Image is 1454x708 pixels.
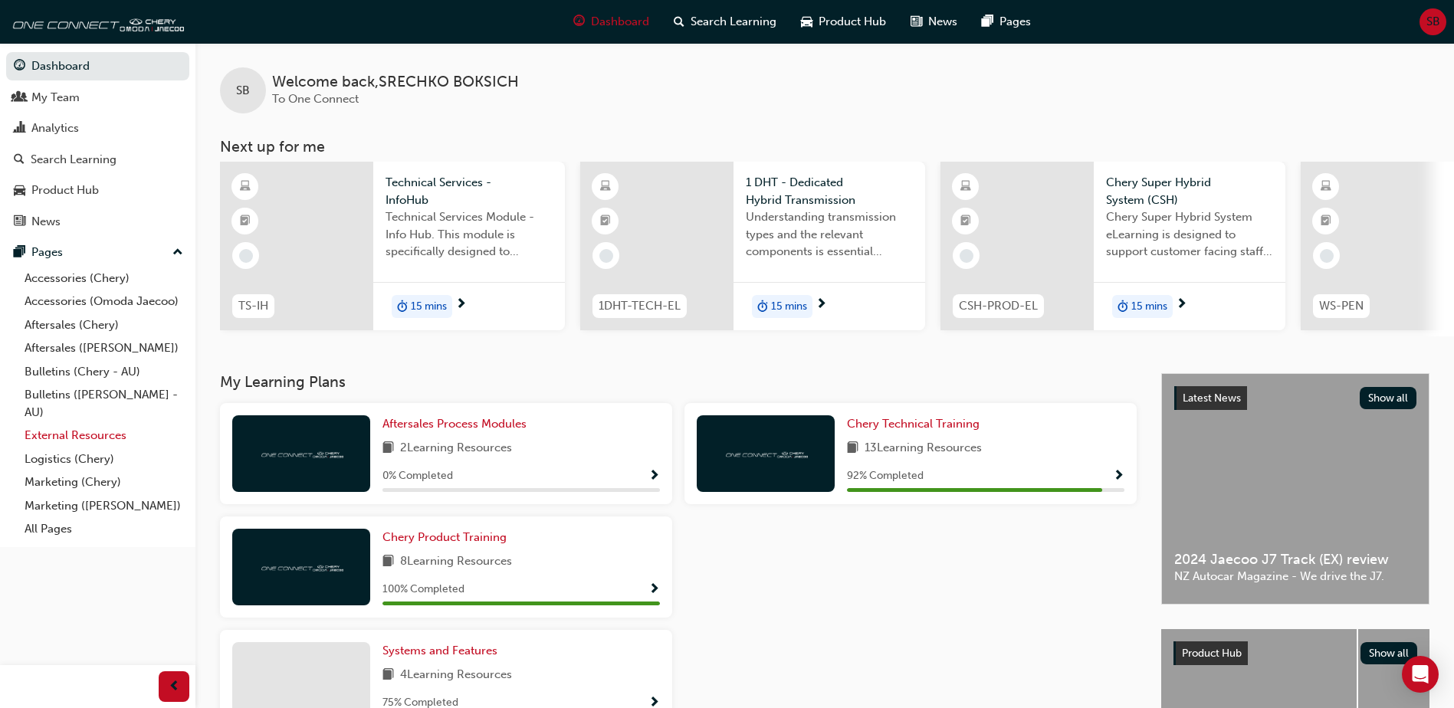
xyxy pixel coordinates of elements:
[847,467,924,485] span: 92 % Completed
[1174,568,1416,585] span: NZ Autocar Magazine - We drive the J7.
[1118,297,1128,316] span: duration-icon
[18,447,189,471] a: Logistics (Chery)
[757,297,768,316] span: duration-icon
[1360,387,1417,409] button: Show all
[382,666,394,685] span: book-icon
[599,249,613,263] span: learningRecordVerb_NONE-icon
[6,176,189,205] a: Product Hub
[1420,8,1446,35] button: SB
[959,297,1038,315] span: CSH-PROD-EL
[911,12,922,31] span: news-icon
[999,13,1031,31] span: Pages
[865,439,982,458] span: 13 Learning Resources
[382,530,507,544] span: Chery Product Training
[1174,386,1416,411] a: Latest NewsShow all
[240,177,251,197] span: learningResourceType_ELEARNING-icon
[1176,298,1187,312] span: next-icon
[8,6,184,37] img: oneconnect
[940,162,1285,330] a: CSH-PROD-ELChery Super Hybrid System (CSH)Chery Super Hybrid System eLearning is designed to supp...
[6,238,189,267] button: Pages
[580,162,925,330] a: 1DHT-TECH-EL1 DHT - Dedicated Hybrid TransmissionUnderstanding transmission types and the relevan...
[970,6,1043,38] a: pages-iconPages
[1321,177,1331,197] span: learningResourceType_ELEARNING-icon
[272,92,359,106] span: To One Connect
[1174,551,1416,569] span: 2024 Jaecoo J7 Track (EX) review
[648,470,660,483] span: Show Progress
[240,211,251,231] span: booktick-icon
[1173,641,1417,666] a: Product HubShow all
[648,583,660,597] span: Show Progress
[746,174,913,208] span: 1 DHT - Dedicated Hybrid Transmission
[31,120,79,137] div: Analytics
[847,415,986,433] a: Chery Technical Training
[18,517,189,541] a: All Pages
[6,84,189,112] a: My Team
[382,552,394,572] span: book-icon
[382,467,453,485] span: 0 % Completed
[960,177,971,197] span: learningResourceType_ELEARNING-icon
[400,552,512,572] span: 8 Learning Resources
[31,182,99,199] div: Product Hub
[18,360,189,384] a: Bulletins (Chery - AU)
[259,446,343,461] img: oneconnect
[14,184,25,198] span: car-icon
[1182,647,1242,660] span: Product Hub
[6,114,189,143] a: Analytics
[18,494,189,518] a: Marketing ([PERSON_NAME])
[674,12,684,31] span: search-icon
[14,215,25,229] span: news-icon
[31,89,80,107] div: My Team
[1106,174,1273,208] span: Chery Super Hybrid System (CSH)
[411,298,447,316] span: 15 mins
[1320,249,1334,263] span: learningRecordVerb_NONE-icon
[239,249,253,263] span: learningRecordVerb_NONE-icon
[6,52,189,80] a: Dashboard
[18,424,189,447] a: External Resources
[382,644,497,657] span: Systems and Features
[600,211,611,231] span: booktick-icon
[1106,208,1273,261] span: Chery Super Hybrid System eLearning is designed to support customer facing staff with the underst...
[172,243,183,263] span: up-icon
[898,6,970,38] a: news-iconNews
[18,336,189,360] a: Aftersales ([PERSON_NAME])
[648,580,660,599] button: Show Progress
[382,417,527,431] span: Aftersales Process Modules
[600,177,611,197] span: learningResourceType_ELEARNING-icon
[1183,392,1241,405] span: Latest News
[6,49,189,238] button: DashboardMy TeamAnalyticsSearch LearningProduct HubNews
[1402,656,1439,693] div: Open Intercom Messenger
[982,12,993,31] span: pages-icon
[382,439,394,458] span: book-icon
[220,373,1137,391] h3: My Learning Plans
[386,174,553,208] span: Technical Services - InfoHub
[14,153,25,167] span: search-icon
[169,677,180,697] span: prev-icon
[18,267,189,290] a: Accessories (Chery)
[18,470,189,494] a: Marketing (Chery)
[789,6,898,38] a: car-iconProduct Hub
[1113,467,1124,486] button: Show Progress
[724,446,808,461] img: oneconnect
[847,439,858,458] span: book-icon
[6,146,189,174] a: Search Learning
[220,162,565,330] a: TS-IHTechnical Services - InfoHubTechnical Services Module - Info Hub. This module is specificall...
[14,122,25,136] span: chart-icon
[847,417,980,431] span: Chery Technical Training
[382,415,533,433] a: Aftersales Process Modules
[816,298,827,312] span: next-icon
[1161,373,1429,605] a: Latest NewsShow all2024 Jaecoo J7 Track (EX) reviewNZ Autocar Magazine - We drive the J7.
[819,13,886,31] span: Product Hub
[382,529,513,546] a: Chery Product Training
[397,297,408,316] span: duration-icon
[573,12,585,31] span: guage-icon
[1426,13,1440,31] span: SB
[746,208,913,261] span: Understanding transmission types and the relevant components is essential knowledge required for ...
[1360,642,1418,664] button: Show all
[561,6,661,38] a: guage-iconDashboard
[648,467,660,486] button: Show Progress
[18,313,189,337] a: Aftersales (Chery)
[1113,470,1124,483] span: Show Progress
[386,208,553,261] span: Technical Services Module - Info Hub. This module is specifically designed to address the require...
[14,91,25,105] span: people-icon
